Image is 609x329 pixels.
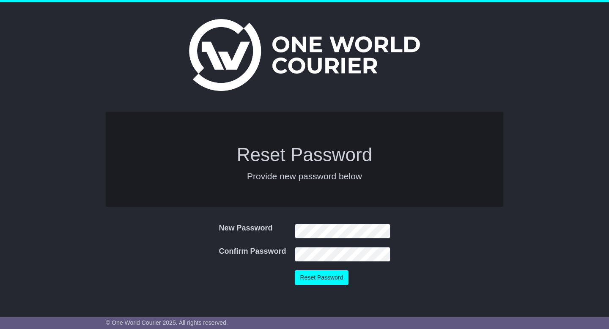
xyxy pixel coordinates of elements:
p: Provide new password below [114,170,495,182]
h1: Reset Password [114,145,495,165]
span: © One World Courier 2025. All rights reserved. [106,319,228,326]
button: Reset Password [295,270,349,285]
label: Confirm Password [219,247,286,256]
img: One World [189,19,420,91]
label: New Password [219,224,272,233]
